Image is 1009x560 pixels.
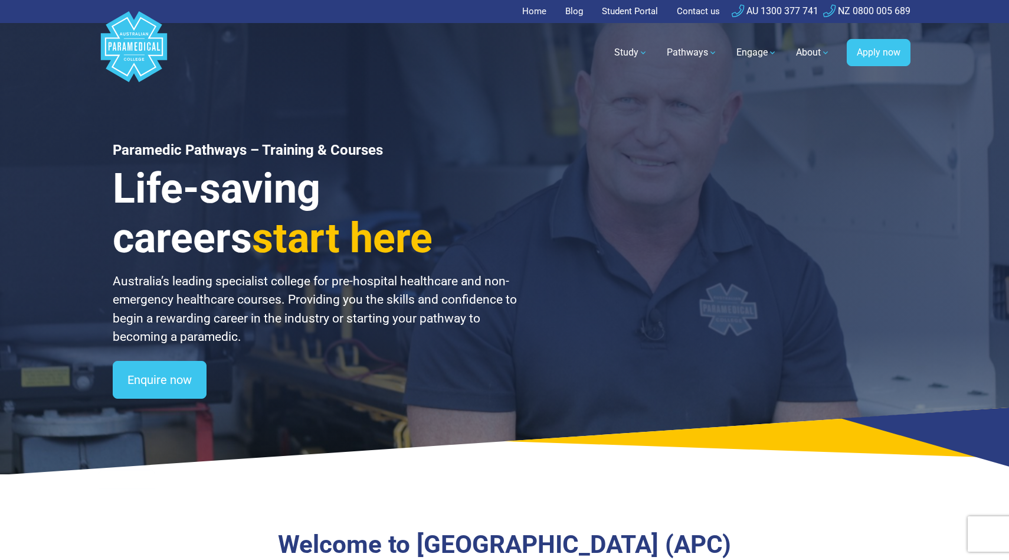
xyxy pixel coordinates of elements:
a: Australian Paramedical College [99,23,169,83]
h1: Paramedic Pathways – Training & Courses [113,142,519,159]
a: About [789,36,837,69]
a: Pathways [660,36,725,69]
h3: Life-saving careers [113,164,519,263]
a: Enquire now [113,361,207,399]
a: Study [607,36,655,69]
span: start here [252,214,433,262]
h3: Welcome to [GEOGRAPHIC_DATA] (APC) [165,530,843,560]
p: Australia’s leading specialist college for pre-hospital healthcare and non-emergency healthcare c... [113,272,519,347]
a: Engage [729,36,784,69]
a: NZ 0800 005 689 [823,5,910,17]
a: AU 1300 377 741 [732,5,818,17]
a: Apply now [847,39,910,66]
